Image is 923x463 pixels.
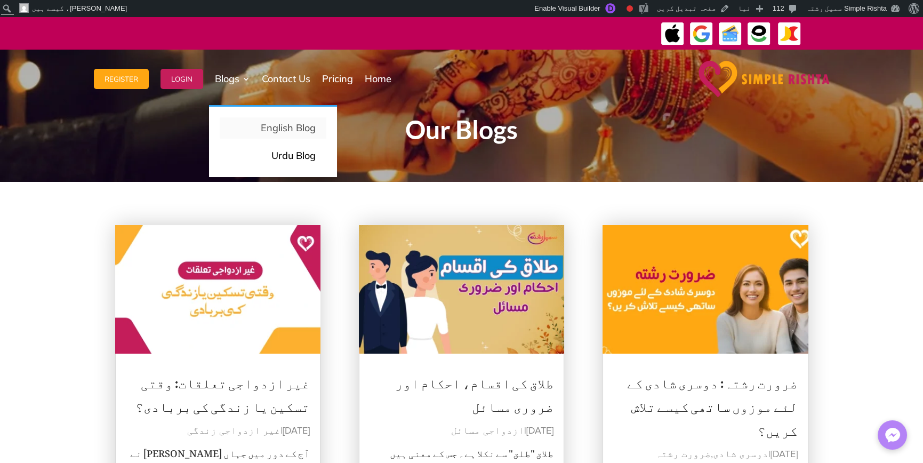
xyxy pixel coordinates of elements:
a: غیر ازدواجی تعلقات: وقتی تسکین یا زندگی کی بربادی؟ [135,363,310,420]
img: ضرورت رشتہ: دوسری شادی کے لئے موزوں ساتھی کیسے تلاش کریں؟ [603,225,808,354]
button: Login [160,69,203,89]
a: Home [365,52,391,106]
img: website_grey.svg [17,28,26,36]
a: English Blog [220,117,326,139]
span: [DATE] [770,450,798,459]
div: Focus keyphrase not set [627,5,633,12]
img: JazzCash-icon [777,22,801,46]
img: Messenger [882,425,903,446]
button: Register [94,69,149,89]
a: Urdu Blog [220,145,326,166]
img: logo_orange.svg [17,17,26,26]
div: v 4.0.25 [30,17,52,26]
img: ApplePay-icon [661,22,685,46]
a: ضرورت رشتہ: دوسری شادی کے لئے موزوں ساتھی کیسے تلاش کریں؟ [627,363,798,444]
strong: ایزی پیسہ [282,23,317,42]
a: دوسری شادی [713,450,768,459]
img: tab_keywords_by_traffic_grey.svg [106,62,115,70]
h1: Our Blogs [174,117,750,148]
p: | , [613,446,798,463]
div: ایپ میں پیمنٹ صرف گوگل پے اور ایپل پے کے ذریعے ممکن ہے۔ ، یا کریڈٹ کارڈ کے ذریعے ویب سائٹ پر ہوگی۔ [111,27,571,39]
a: غیر ازدواجی زندگی [187,426,280,436]
a: ضرورت رشتہ [655,450,711,459]
p: | [370,422,554,440]
strong: جاز کیش [322,23,348,42]
img: GooglePay-icon [689,22,713,46]
span: [DATE] [526,426,553,436]
img: EasyPaisa-icon [747,22,771,46]
img: Credit Cards [718,22,742,46]
a: Blogs [215,52,250,106]
a: Pricing [322,52,353,106]
span: [DATE] [283,426,310,436]
img: غیر ازدواجی تعلقات: وقتی تسکین یا زندگی کی بربادی؟ [115,225,321,354]
span: [PERSON_NAME] [70,4,127,12]
p: English Blog [230,121,316,135]
div: Domain: [DOMAIN_NAME] [28,28,117,36]
img: tab_domain_overview_orange.svg [29,62,37,70]
p: | [126,422,310,440]
div: Domain Overview [41,63,95,70]
div: Keywords by Traffic [118,63,180,70]
a: طلاق کی اقسام، احکام اور ضروری مسائل [395,363,553,420]
a: Contact Us [262,52,310,106]
a: Login [160,52,203,106]
a: Register [94,52,149,106]
img: طلاق کی اقسام، احکام اور ضروری مسائل [359,225,565,354]
a: ازدواجی مسائل [451,426,524,436]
